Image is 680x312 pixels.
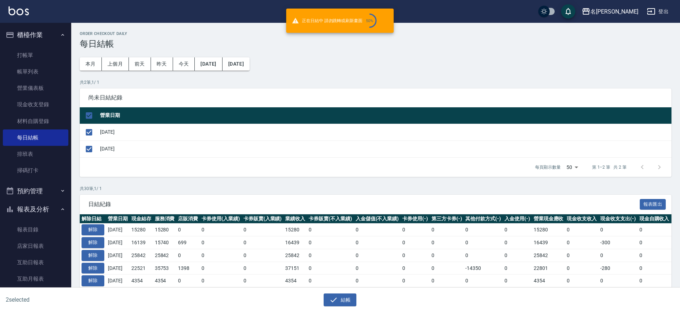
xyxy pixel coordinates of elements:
td: 25842 [283,249,307,262]
th: 營業現金應收 [532,214,565,224]
td: 16439 [283,236,307,249]
td: 4354 [532,275,565,287]
a: 打帳單 [3,47,68,63]
td: 0 [503,236,532,249]
td: 0 [503,262,532,275]
td: 0 [176,275,200,287]
td: 0 [503,275,532,287]
td: 15740 [153,236,177,249]
td: 0 [598,249,638,262]
td: 0 [200,224,242,236]
a: 帳單列表 [3,63,68,80]
button: close [382,16,391,25]
td: 0 [242,236,284,249]
td: 0 [565,262,598,275]
td: -280 [598,262,638,275]
th: 現金結存 [130,214,153,224]
th: 服務消費 [153,214,177,224]
td: 0 [242,262,284,275]
th: 其他付款方式(-) [464,214,503,224]
th: 現金自購收入 [638,214,671,224]
td: 0 [464,275,503,287]
td: 0 [638,275,671,287]
button: 登出 [644,5,671,18]
th: 卡券使用(入業績) [200,214,242,224]
td: 0 [503,224,532,236]
td: 16439 [532,236,565,249]
td: 25842 [532,249,565,262]
td: 15280 [283,224,307,236]
td: 0 [307,275,354,287]
th: 營業日期 [98,107,671,124]
button: 昨天 [151,57,173,71]
button: 解除 [82,224,104,235]
a: 互助月報表 [3,271,68,287]
td: 22801 [532,262,565,275]
td: -300 [598,236,638,249]
button: 報表匯出 [640,199,666,210]
td: 0 [430,262,464,275]
td: 0 [430,249,464,262]
td: 15280 [130,224,153,236]
td: 0 [464,249,503,262]
td: 0 [565,275,598,287]
span: 日結紀錄 [88,201,640,208]
td: 16139 [130,236,153,249]
button: 本月 [80,57,102,71]
td: [DATE] [98,124,671,140]
td: 0 [354,249,401,262]
button: 結帳 [324,293,357,307]
a: 掃碼打卡 [3,162,68,179]
a: 材料自購登錄 [3,113,68,129]
td: 0 [565,249,598,262]
th: 卡券使用(-) [401,214,430,224]
td: 699 [176,236,200,249]
td: [DATE] [106,249,130,262]
td: 0 [598,224,638,236]
td: [DATE] [98,140,671,157]
td: 0 [638,236,671,249]
button: 前天 [129,57,151,71]
button: save [561,4,575,19]
td: 0 [307,262,354,275]
p: 每頁顯示數量 [535,164,561,170]
td: 4354 [130,275,153,287]
div: 50 % [366,19,373,23]
td: 0 [464,224,503,236]
td: 0 [200,262,242,275]
button: 預約管理 [3,182,68,200]
td: [DATE] [106,224,130,236]
td: 0 [242,224,284,236]
button: 解除 [82,237,104,248]
a: 排班表 [3,146,68,162]
td: 4354 [153,275,177,287]
td: 0 [464,236,503,249]
div: 名[PERSON_NAME] [590,7,638,16]
h2: Order checkout daily [80,31,671,36]
button: 名[PERSON_NAME] [579,4,641,19]
h3: 每日結帳 [80,39,671,49]
td: 0 [200,275,242,287]
th: 解除日結 [80,214,106,224]
th: 業績收入 [283,214,307,224]
a: 店家日報表 [3,238,68,254]
th: 第三方卡券(-) [430,214,464,224]
td: 0 [598,275,638,287]
td: 0 [242,275,284,287]
td: 25842 [130,249,153,262]
td: 0 [307,249,354,262]
p: 共 2 筆, 1 / 1 [80,79,671,86]
td: 0 [565,224,598,236]
td: 0 [430,236,464,249]
th: 入金使用(-) [503,214,532,224]
td: 15280 [153,224,177,236]
a: 互助日報表 [3,254,68,271]
button: 解除 [82,275,104,286]
p: 共 30 筆, 1 / 1 [80,185,671,192]
button: 今天 [173,57,195,71]
a: 現金收支登錄 [3,96,68,113]
td: 35753 [153,262,177,275]
button: 解除 [82,250,104,261]
td: 0 [401,249,430,262]
td: 0 [354,224,401,236]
